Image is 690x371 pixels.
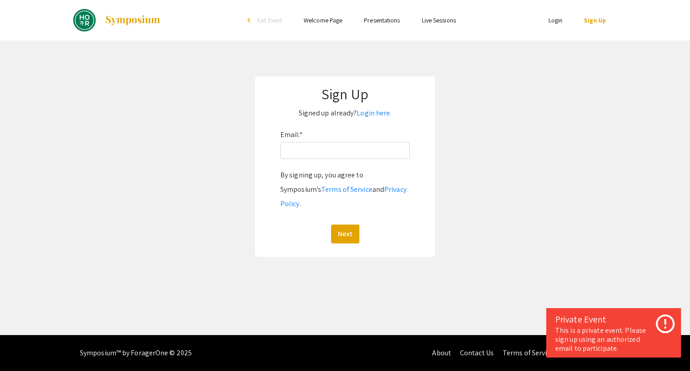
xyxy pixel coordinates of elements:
a: About [432,348,451,358]
a: DREAMS: Fall 2024 [73,9,161,31]
div: Symposium™ by ForagerOne © 2025 [80,335,192,371]
a: Login here. [357,108,391,118]
a: Privacy Policy [280,185,407,208]
div: Private Event [555,313,672,326]
img: DREAMS: Fall 2024 [73,9,96,31]
a: Terms of Service [321,185,372,194]
div: arrow_back_ios [248,18,253,23]
div: By signing up, you agree to Symposium’s and . [280,168,410,211]
a: Login [548,16,563,24]
h1: Sign Up [264,85,426,102]
img: Symposium by ForagerOne [105,15,161,26]
a: Terms of Service [503,348,554,358]
label: Email: [280,128,303,142]
div: This is a private event. Please sign up using an authorized email to participate. [555,326,672,353]
span: Exit Event [257,16,282,24]
button: Next [331,225,359,243]
a: Welcome Page [304,16,342,24]
a: Live Sessions [422,16,456,24]
a: Presentations [364,16,400,24]
p: Signed up already? [264,106,426,120]
a: Contact Us [460,348,494,358]
a: Sign Up [584,16,606,24]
